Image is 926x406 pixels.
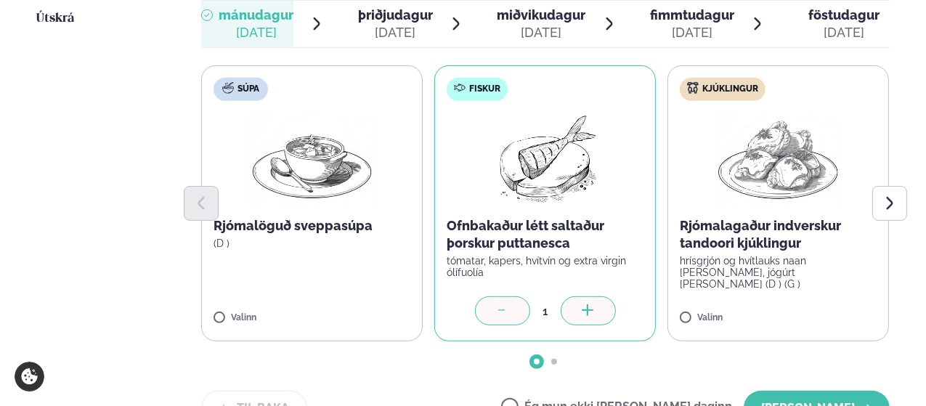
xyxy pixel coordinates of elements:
[15,362,44,391] a: Cookie settings
[184,186,219,221] button: Previous slide
[551,359,557,365] span: Go to slide 2
[447,217,643,252] p: Ofnbakaður létt saltaður þorskur puttanesca
[702,84,758,95] span: Kjúklingur
[214,217,410,235] p: Rjómalöguð sveppasúpa
[680,217,877,252] p: Rjómalagaður indverskur tandoori kjúklingur
[650,24,734,41] div: [DATE]
[872,186,907,221] button: Next slide
[219,24,293,41] div: [DATE]
[358,7,433,23] span: þriðjudagur
[469,84,500,95] span: Fiskur
[687,82,699,94] img: chicken.svg
[219,7,293,23] span: mánudagur
[680,255,877,290] p: hrísgrjón og hvítlauks naan [PERSON_NAME], jógúrt [PERSON_NAME] (D ) (G )
[808,7,880,23] span: föstudagur
[358,24,433,41] div: [DATE]
[447,255,643,278] p: tómatar, kapers, hvítvín og extra virgin ólífuolía
[481,113,609,206] img: Fish.png
[36,10,74,28] a: Útskrá
[497,24,585,41] div: [DATE]
[497,7,585,23] span: miðvikudagur
[534,359,540,365] span: Go to slide 1
[237,84,259,95] span: Súpa
[248,113,376,206] img: Soup.png
[214,237,410,249] p: (D )
[222,82,234,94] img: soup.svg
[36,12,74,25] span: Útskrá
[650,7,734,23] span: fimmtudagur
[454,82,466,94] img: fish.svg
[530,303,561,320] div: 1
[808,24,880,41] div: [DATE]
[715,113,842,206] img: Chicken-thighs.png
